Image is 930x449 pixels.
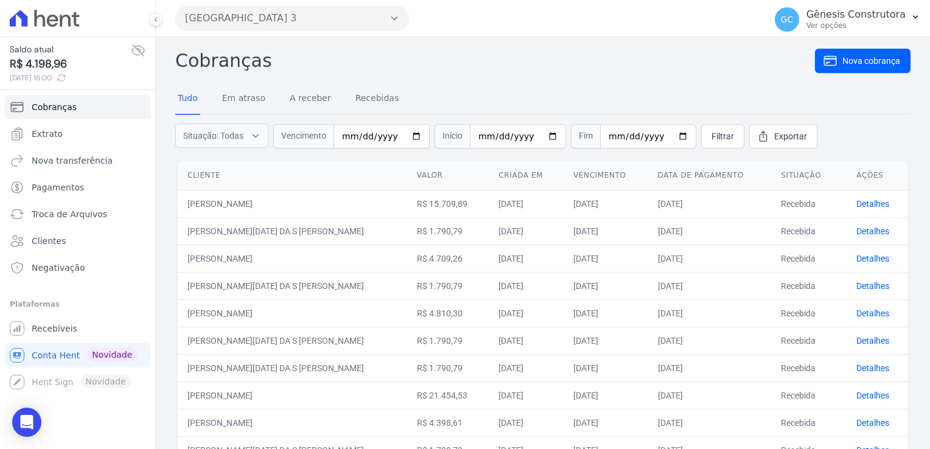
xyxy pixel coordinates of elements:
[771,381,847,409] td: Recebida
[175,83,200,115] a: Tudo
[774,130,807,142] span: Exportar
[32,322,77,335] span: Recebíveis
[856,418,889,428] a: Detalhes
[771,354,847,381] td: Recebida
[806,21,906,30] p: Ver opções
[5,95,150,119] a: Cobranças
[407,299,489,327] td: R$ 4.810,30
[648,217,772,245] td: [DATE]
[489,217,564,245] td: [DATE]
[489,381,564,409] td: [DATE]
[771,299,847,327] td: Recebida
[856,281,889,291] a: Detalhes
[564,217,648,245] td: [DATE]
[407,161,489,190] th: Valor
[564,381,648,409] td: [DATE]
[771,190,847,217] td: Recebida
[407,327,489,354] td: R$ 1.790,79
[273,124,334,148] span: Vencimento
[5,148,150,173] a: Nova transferência
[32,235,66,247] span: Clientes
[435,124,470,148] span: Início
[10,95,145,394] nav: Sidebar
[771,161,847,190] th: Situação
[5,316,150,341] a: Recebíveis
[32,208,107,220] span: Troca de Arquivos
[564,354,648,381] td: [DATE]
[407,272,489,299] td: R$ 1.790,79
[564,409,648,436] td: [DATE]
[178,327,407,354] td: [PERSON_NAME][DATE] DA S [PERSON_NAME]
[5,343,150,367] a: Conta Hent Novidade
[178,299,407,327] td: [PERSON_NAME]
[847,161,908,190] th: Ações
[648,381,772,409] td: [DATE]
[5,202,150,226] a: Troca de Arquivos
[10,56,131,72] span: R$ 4.198,96
[771,272,847,299] td: Recebida
[32,181,84,193] span: Pagamentos
[648,354,772,381] td: [DATE]
[32,155,113,167] span: Nova transferência
[856,199,889,209] a: Detalhes
[287,83,334,115] a: A receber
[765,2,930,37] button: GC Gênesis Construtora Ver opções
[178,354,407,381] td: [PERSON_NAME][DATE] DA S [PERSON_NAME]
[32,349,80,361] span: Conta Hent
[32,101,77,113] span: Cobranças
[175,47,815,74] h2: Cobranças
[564,327,648,354] td: [DATE]
[856,391,889,400] a: Detalhes
[407,381,489,409] td: R$ 21.454,53
[842,55,900,67] span: Nova cobrança
[10,297,145,312] div: Plataformas
[407,190,489,217] td: R$ 15.709,89
[178,381,407,409] td: [PERSON_NAME]
[489,299,564,327] td: [DATE]
[489,354,564,381] td: [DATE]
[771,245,847,272] td: Recebida
[815,49,911,73] a: Nova cobrança
[5,229,150,253] a: Clientes
[780,15,793,24] span: GC
[806,9,906,21] p: Gênesis Construtora
[489,409,564,436] td: [DATE]
[489,190,564,217] td: [DATE]
[10,72,131,83] span: [DATE] 16:00
[178,272,407,299] td: [PERSON_NAME][DATE] DA S [PERSON_NAME]
[5,122,150,146] a: Extrato
[856,336,889,346] a: Detalhes
[489,245,564,272] td: [DATE]
[771,217,847,245] td: Recebida
[856,254,889,263] a: Detalhes
[407,409,489,436] td: R$ 4.398,61
[32,128,63,140] span: Extrato
[564,299,648,327] td: [DATE]
[564,272,648,299] td: [DATE]
[178,161,407,190] th: Cliente
[32,262,85,274] span: Negativação
[648,409,772,436] td: [DATE]
[5,175,150,200] a: Pagamentos
[571,124,600,148] span: Fim
[856,363,889,373] a: Detalhes
[178,217,407,245] td: [PERSON_NAME][DATE] DA S [PERSON_NAME]
[648,245,772,272] td: [DATE]
[856,226,889,236] a: Detalhes
[648,272,772,299] td: [DATE]
[749,124,817,148] a: Exportar
[564,245,648,272] td: [DATE]
[701,124,744,148] a: Filtrar
[178,409,407,436] td: [PERSON_NAME]
[648,299,772,327] td: [DATE]
[648,161,772,190] th: Data de pagamento
[220,83,268,115] a: Em atraso
[648,190,772,217] td: [DATE]
[771,327,847,354] td: Recebida
[87,348,137,361] span: Novidade
[175,124,268,148] button: Situação: Todas
[489,327,564,354] td: [DATE]
[489,272,564,299] td: [DATE]
[771,409,847,436] td: Recebida
[178,245,407,272] td: [PERSON_NAME]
